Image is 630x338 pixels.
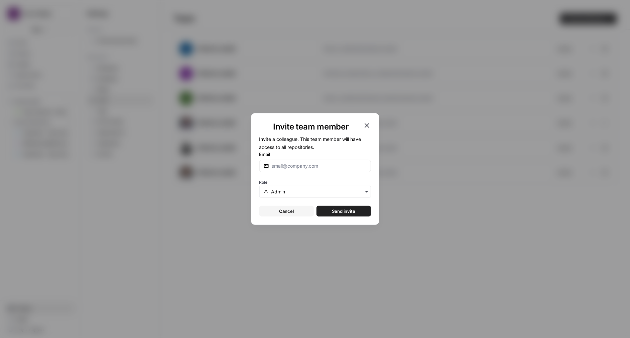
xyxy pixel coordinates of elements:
button: Cancel [259,206,314,217]
button: Send invite [317,206,371,217]
input: Admin [271,188,366,195]
label: Email [259,151,371,158]
input: email@company.com [272,163,367,169]
span: Invite a colleague. This team member will have access to all repositories. [259,136,361,150]
span: Cancel [279,208,294,215]
span: Send invite [332,208,355,215]
span: Role [259,180,268,185]
h1: Invite team member [259,121,363,132]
